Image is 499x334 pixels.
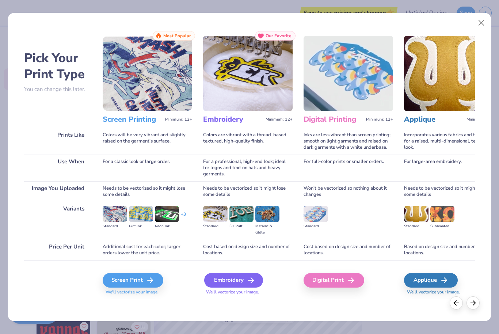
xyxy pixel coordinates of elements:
[466,117,494,122] span: Minimum: 12+
[203,289,293,295] span: We'll vectorize your image.
[24,128,92,155] div: Prints Like
[255,206,279,222] img: Metallic & Glitter
[103,240,192,260] div: Additional cost for each color; larger orders lower the unit price.
[103,128,192,155] div: Colors will be very vibrant and slightly raised on the garment's surface.
[103,115,162,124] h3: Screen Printing
[165,117,192,122] span: Minimum: 12+
[103,181,192,202] div: Needs to be vectorized so it might lose some details
[304,240,393,260] div: Cost based on design size and number of locations.
[204,273,263,288] div: Embroidery
[304,115,363,124] h3: Digital Printing
[366,117,393,122] span: Minimum: 12+
[203,36,293,111] img: Embroidery
[404,289,494,295] span: We'll vectorize your image.
[155,206,179,222] img: Neon Ink
[24,86,92,92] p: You can change this later.
[266,117,293,122] span: Minimum: 12+
[103,36,192,111] img: Screen Printing
[129,206,153,222] img: Puff Ink
[404,240,494,260] div: Based on design size and number of locations.
[203,155,293,181] div: For a professional, high-end look; ideal for logos and text on hats and heavy garments.
[24,50,92,82] h2: Pick Your Print Type
[203,223,227,229] div: Standard
[103,155,192,181] div: For a classic look or large order.
[129,223,153,229] div: Puff Ink
[203,115,263,124] h3: Embroidery
[430,206,454,222] img: Sublimated
[103,273,163,288] div: Screen Print
[24,181,92,202] div: Image You Uploaded
[229,206,254,222] img: 3D Puff
[155,223,179,229] div: Neon Ink
[203,240,293,260] div: Cost based on design size and number of locations.
[404,115,464,124] h3: Applique
[404,181,494,202] div: Needs to be vectorized so it might lose some details
[430,223,454,229] div: Sublimated
[203,181,293,202] div: Needs to be vectorized so it might lose some details
[304,273,364,288] div: Digital Print
[181,211,186,224] div: + 3
[103,289,192,295] span: We'll vectorize your image.
[229,223,254,229] div: 3D Puff
[266,33,292,38] span: Our Favorite
[304,223,328,229] div: Standard
[304,206,328,222] img: Standard
[103,206,127,222] img: Standard
[404,128,494,155] div: Incorporates various fabrics and threads for a raised, multi-dimensional, textured look.
[404,36,494,111] img: Applique
[24,155,92,181] div: Use When
[24,202,92,239] div: Variants
[404,273,458,288] div: Applique
[163,33,191,38] span: Most Popular
[304,155,393,181] div: For full-color prints or smaller orders.
[304,181,393,202] div: Won't be vectorized so nothing about it changes
[255,223,279,236] div: Metallic & Glitter
[404,155,494,181] div: For large-area embroidery.
[203,206,227,222] img: Standard
[203,128,293,155] div: Colors are vibrant with a thread-based textured, high-quality finish.
[474,16,488,30] button: Close
[404,223,428,229] div: Standard
[103,223,127,229] div: Standard
[304,36,393,111] img: Digital Printing
[404,206,428,222] img: Standard
[24,240,92,260] div: Price Per Unit
[304,128,393,155] div: Inks are less vibrant than screen printing; smooth on light garments and raised on dark garments ...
